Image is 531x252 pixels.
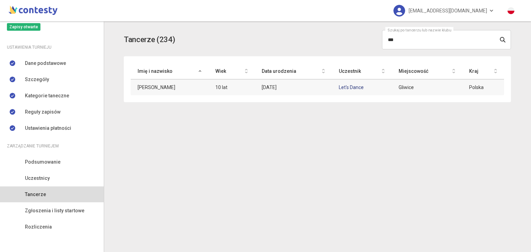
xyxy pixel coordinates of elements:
div: Ustawienia turnieju [7,43,97,51]
h3: Tancerze (234) [124,34,175,46]
a: Let's Dance [339,85,364,90]
th: Imię i nazwisko [131,63,208,79]
span: Zarządzanie turniejem [7,142,59,150]
span: Dane podstawowe [25,59,66,67]
th: Kraj [462,63,504,79]
span: Zapisy otwarte [7,23,40,31]
th: Data urodzenia [255,63,332,79]
span: Uczestnicy [25,174,50,182]
span: Szczegóły [25,76,49,83]
span: [EMAIL_ADDRESS][DOMAIN_NAME] [409,3,487,18]
span: Wiek [215,68,226,74]
span: Tancerze [25,191,46,198]
span: Rozliczenia [25,223,52,231]
span: Reguły zapisów [25,108,60,116]
td: Gliwice [392,79,462,96]
th: Miejscowość [392,63,462,79]
td: 10 lat [208,79,255,96]
span: Zgłoszenia i listy startowe [25,207,84,214]
td: Polska [462,79,504,96]
span: Ustawienia płatności [25,124,71,132]
span: Podsumowanie [25,158,60,166]
th: Uczestnik [332,63,392,79]
span: Kategorie taneczne [25,92,69,99]
td: [PERSON_NAME] [131,79,208,96]
td: [DATE] [255,79,332,96]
